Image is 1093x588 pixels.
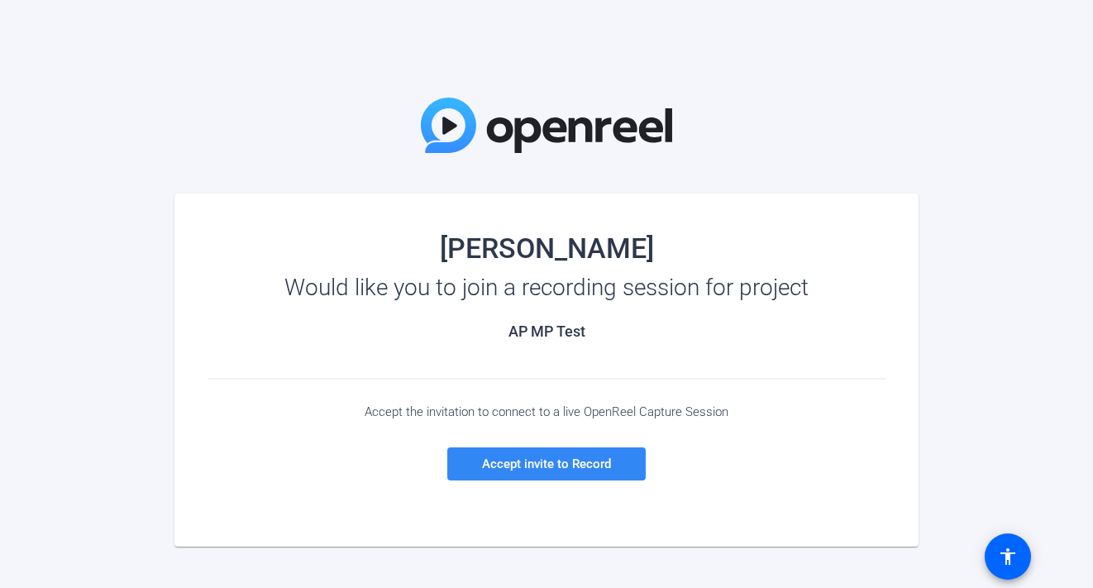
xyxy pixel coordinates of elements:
div: [PERSON_NAME] [208,235,885,261]
img: OpenReel Logo [421,98,672,153]
div: Accept the invitation to connect to a live OpenReel Capture Session [208,404,885,419]
h2: AP MP Test [208,323,885,341]
mat-icon: accessibility [998,547,1018,566]
div: Would like you to join a recording session for project [208,275,885,301]
span: Accept invite to Record [482,457,611,471]
a: Accept invite to Record [447,447,646,480]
